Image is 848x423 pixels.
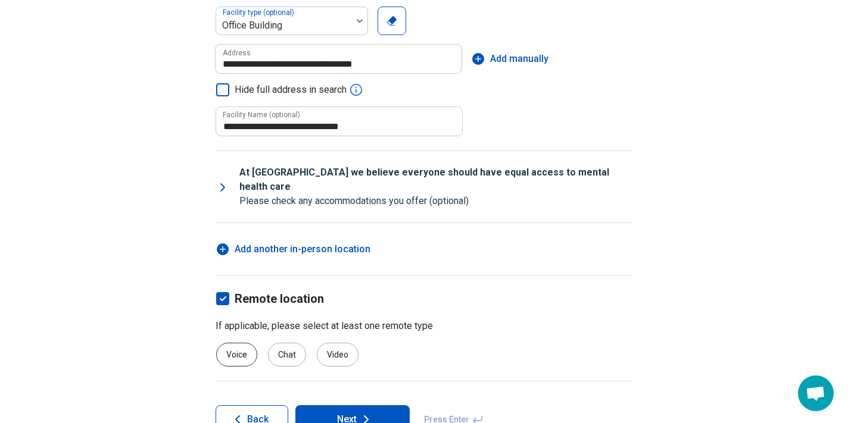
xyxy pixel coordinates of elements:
span: Add another in-person location [235,242,370,256]
p: If applicable, please select at least one remote type [216,319,632,333]
label: Facility type (optional) [223,9,297,17]
div: Video [317,343,358,366]
span: Hide full address in search [235,83,347,97]
div: Open chat [798,375,834,411]
span: Remote location [235,292,324,306]
label: Address [223,49,251,57]
summary: At [GEOGRAPHIC_DATA] we believe everyone should have equal access to mental health carePlease che... [216,151,632,223]
span: Add manually [490,52,548,66]
p: At [GEOGRAPHIC_DATA] we believe everyone should have equal access to mental health care [239,165,623,194]
div: Chat [268,343,306,366]
p: Please check any accommodations you offer (optional) [239,194,623,208]
button: Add another in-person location [216,242,370,256]
label: Facility Name (optional) [223,111,300,118]
button: Add manually [471,52,548,66]
div: Voice [216,343,257,366]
